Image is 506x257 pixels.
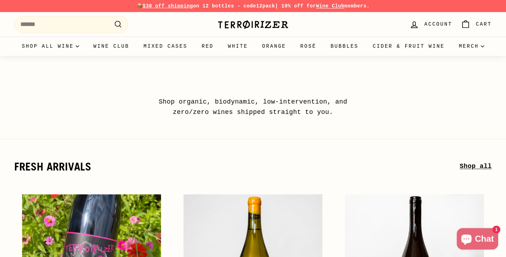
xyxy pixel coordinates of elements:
span: $30 off shipping [143,3,193,9]
summary: Merch [452,37,491,56]
a: Mixed Cases [136,37,195,56]
a: Orange [255,37,293,56]
a: Bubbles [324,37,366,56]
a: Shop all [460,161,492,172]
a: White [221,37,255,56]
h2: fresh arrivals [14,161,460,173]
a: Cider & Fruit Wine [366,37,452,56]
strong: 12pack [256,3,275,9]
span: Cart [476,20,492,28]
a: Rosé [293,37,324,56]
a: Red [195,37,221,56]
p: Shop organic, biodynamic, low-intervention, and zero/zero wines shipped straight to you. [143,97,363,117]
p: 📦 on 12 bottles - code | 10% off for members. [14,2,492,10]
a: Cart [456,14,496,35]
a: Wine Club [316,3,345,9]
inbox-online-store-chat: Shopify online store chat [455,228,500,251]
summary: Shop all wine [15,37,86,56]
a: Wine Club [86,37,136,56]
a: Account [405,14,456,35]
span: Account [424,20,452,28]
